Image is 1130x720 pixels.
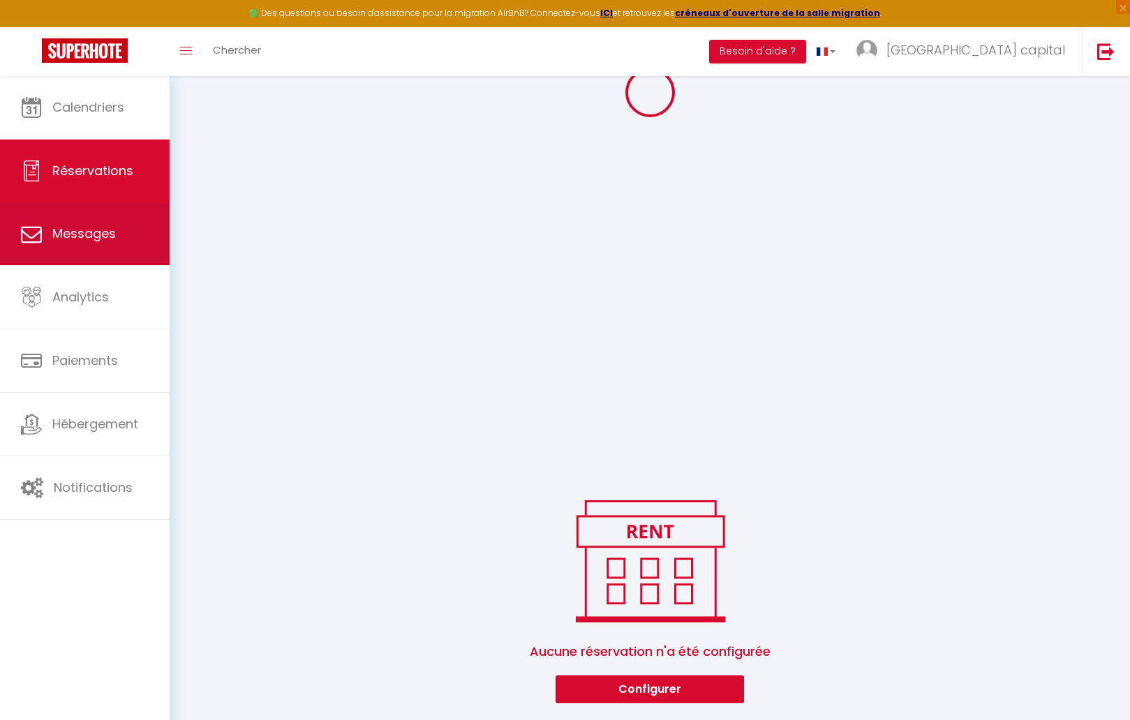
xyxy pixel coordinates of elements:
span: Calendriers [52,98,124,116]
a: créneaux d'ouverture de la salle migration [675,7,880,19]
a: Chercher [202,27,272,76]
button: Besoin d'aide ? [709,40,806,63]
button: Ouvrir le widget de chat LiveChat [11,6,53,47]
span: Notifications [54,479,133,496]
span: Analytics [52,288,109,306]
span: [GEOGRAPHIC_DATA] capital [886,41,1065,59]
span: Paiements [52,352,118,369]
img: logout [1097,43,1115,60]
span: Réservations [52,162,133,179]
span: Aucune réservation n'a été configurée [186,628,1113,675]
a: ... [GEOGRAPHIC_DATA] capital [846,27,1083,76]
span: Chercher [213,43,261,57]
img: rent.png [561,494,739,628]
button: Configurer [556,675,744,703]
img: Super Booking [42,38,128,63]
img: ... [856,40,877,61]
span: Hébergement [52,415,138,433]
a: ICI [600,7,613,19]
span: Messages [52,225,116,242]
